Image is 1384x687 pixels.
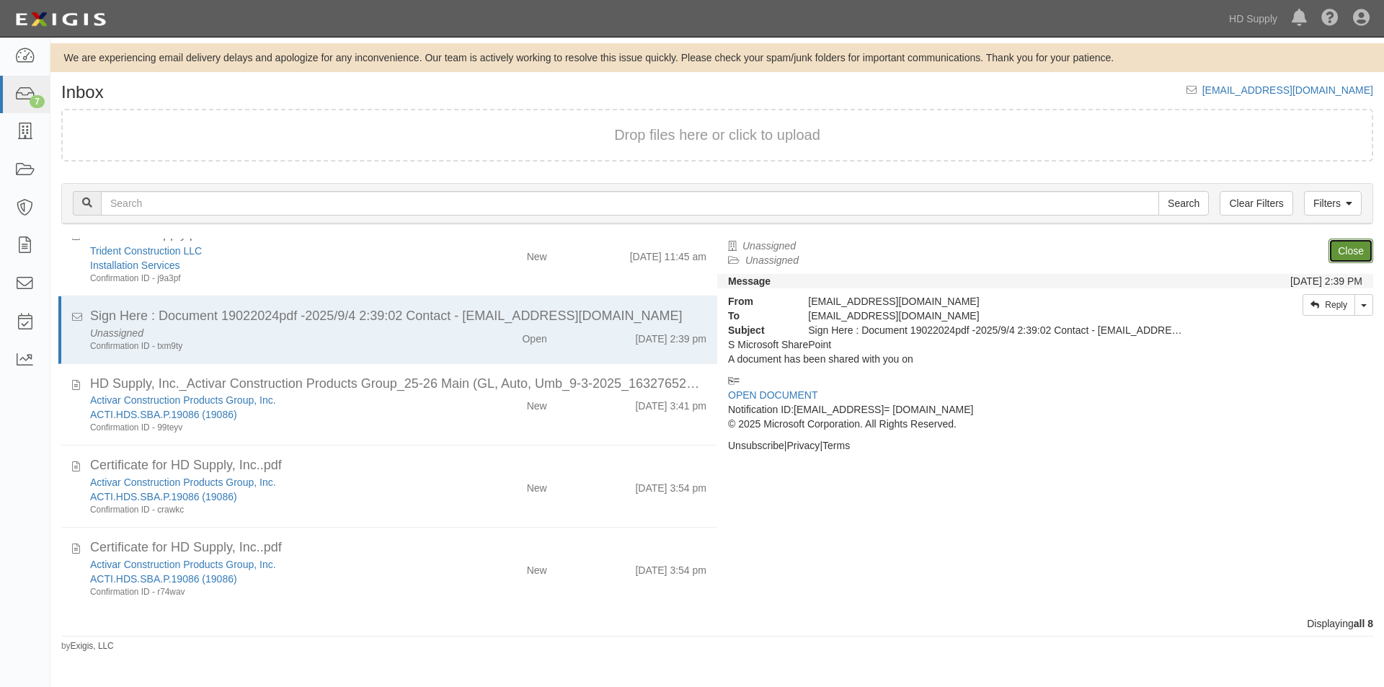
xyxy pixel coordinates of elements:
[745,254,799,266] a: Unassigned
[728,417,1362,431] p: © 2025 Microsoft Corporation. All Rights Reserved.
[1158,191,1209,216] input: Search
[527,244,547,264] div: New
[635,475,706,495] div: [DATE] 3:54 pm
[728,402,1362,453] div: Notification ID:
[1222,4,1285,33] a: HD Supply
[614,125,820,146] button: Drop files here or click to upload
[90,407,440,422] div: ACTI.HDS.SBA.P.19086 (19086)
[11,6,110,32] img: logo-5460c22ac91f19d4615b14bd174203de0afe785f0fc80cf4dbbc73dc1793850b.png
[90,260,180,271] a: Installation Services
[90,409,237,420] a: ACTI.HDS.SBA.P.19086 (19086)
[50,50,1384,65] div: We are experiencing email delivery delays and apologize for any inconvenience. Our team is active...
[822,440,850,451] span: Terms
[728,389,817,401] a: OPEN DOCUMENT
[90,573,237,585] a: ACTI.HDS.SBA.P.19086 (19086)
[90,393,440,407] div: Activar Construction Products Group, Inc.
[1328,239,1373,263] a: Close
[90,559,276,570] a: Activar Construction Products Group, Inc.
[635,557,706,577] div: [DATE] 3:54 pm
[30,95,45,108] div: 7
[527,393,547,413] div: New
[717,294,797,309] strong: From
[90,272,440,285] div: Confirmation ID - j9a3pf
[90,491,237,502] a: ACTI.HDS.SBA.P.19086 (19086)
[90,456,706,475] div: Certificate for HD Supply, Inc..pdf
[1304,191,1362,216] a: Filters
[1303,294,1355,316] a: Reply
[101,191,1159,216] input: Search
[90,504,440,516] div: Confirmation ID - crawkc
[728,352,1362,366] p: A document has been shared with you on
[737,339,831,350] span: Microsoft SharePoint
[786,440,820,451] span: Privacy
[50,616,1384,631] div: Displaying
[90,394,276,406] a: Activar Construction Products Group, Inc.
[527,475,547,495] div: New
[90,258,440,272] div: Installation Services
[728,438,1362,453] p: | |
[71,641,114,651] a: Exigis, LLC
[797,309,1198,323] div: inbox@hdsupply.complianz.com
[90,307,706,326] div: Sign Here : Document 19022024pdf -2025/9/4 2:39:02 Contact - inbox@hdsupply.complianz.com
[90,586,440,598] div: Confirmation ID - r74wav
[90,422,440,434] div: Confirmation ID - 99teyv
[797,294,1198,309] div: [EMAIL_ADDRESS][DOMAIN_NAME]
[1202,84,1373,96] a: [EMAIL_ADDRESS][DOMAIN_NAME]
[90,557,440,572] div: Activar Construction Products Group, Inc.
[1220,191,1292,216] a: Clear Filters
[90,538,706,557] div: Certificate for HD Supply, Inc..pdf
[90,375,706,394] div: HD Supply, Inc._Activar Construction Products Group_25-26 Main (GL, Auto, Umb_9-3-2025_1632765249...
[728,339,735,350] span: S
[728,275,771,287] strong: Message
[90,244,440,258] div: Trident Construction LLC
[717,309,797,323] strong: To
[90,572,440,586] div: ACTI.HDS.SBA.P.19086 (19086)
[1290,274,1362,288] div: [DATE] 2:39 PM
[742,240,796,252] a: Unassigned
[794,404,973,415] span: [EMAIL_ADDRESS]= [DOMAIN_NAME]
[717,323,797,337] strong: Subject
[90,340,440,353] div: Confirmation ID - txm9ty
[630,244,706,264] div: [DATE] 11:45 am
[728,440,784,451] span: Unsubscribe
[522,326,546,346] div: Open
[1354,618,1373,629] b: all 8
[90,489,440,504] div: ACTI.HDS.SBA.P.19086 (19086)
[635,326,706,346] div: [DATE] 2:39 pm
[61,640,114,652] small: by
[728,373,1362,388] div: ⎘=
[61,83,104,102] h1: Inbox
[90,327,143,339] em: Unassigned
[797,323,1198,337] div: Sign Here : Document 19022024pdf -2025/9/4 2:39:02 Contact - inbox@hdsupply.complianz.com
[527,557,547,577] div: New
[90,477,276,488] a: Activar Construction Products Group, Inc.
[90,245,202,257] a: Trident Construction LLC
[90,475,440,489] div: Activar Construction Products Group, Inc.
[1321,10,1339,27] i: Help Center - Complianz
[635,393,706,413] div: [DATE] 3:41 pm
